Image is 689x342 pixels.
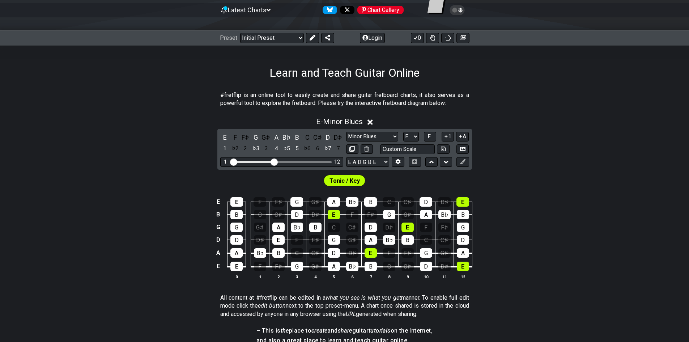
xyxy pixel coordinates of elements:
div: toggle scale degree [220,144,230,153]
div: G♯ [254,223,266,232]
div: G♯ [346,235,358,245]
a: Follow #fretflip at Bluesky [320,6,337,14]
div: E [230,197,243,207]
div: toggle scale degree [251,144,260,153]
span: Latest Charts [228,6,267,14]
em: what you see is what you get [326,294,401,301]
a: #fretflip at Pinterest [354,6,404,14]
div: D♯ [309,210,322,219]
button: 0 [411,33,424,43]
div: toggle pitch class [333,132,343,142]
div: E [365,248,377,258]
div: toggle scale degree [323,144,333,153]
span: Toggle light / dark theme [453,7,462,13]
th: 9 [398,273,417,280]
p: #fretflip is an online tool to easily create and share guitar fretboard charts, it also serves as... [220,91,469,107]
div: F [420,223,432,232]
div: G [457,223,469,232]
div: F [254,197,266,207]
h4: – This is place to and guitar on the Internet, [256,327,433,335]
em: URL [346,311,356,317]
div: toggle scale degree [333,144,343,153]
div: C♯ [346,223,358,232]
td: G [214,221,222,233]
button: Move up [425,157,438,167]
div: D [291,210,303,219]
div: D [457,235,469,245]
th: 6 [343,273,361,280]
div: G [291,262,303,271]
div: A [327,197,340,207]
div: toggle scale degree [292,144,302,153]
button: Print [441,33,454,43]
div: B♭ [438,210,451,219]
div: A [365,235,377,245]
div: F♯ [438,223,451,232]
a: Follow #fretflip at X [337,6,354,14]
div: A [272,223,285,232]
div: D [420,197,432,207]
th: 12 [454,273,472,280]
th: 0 [227,273,246,280]
td: A [214,246,222,260]
th: 8 [380,273,398,280]
td: E [214,259,222,273]
button: 1 [442,132,454,142]
div: G [328,235,340,245]
div: B [364,197,377,207]
div: A [230,248,243,258]
div: G [230,223,243,232]
div: B♭ [383,235,395,245]
div: A [328,262,340,271]
em: create [311,327,327,334]
button: A [456,132,469,142]
div: G♯ [309,197,322,207]
div: C♯ [438,235,451,245]
div: C [383,197,395,207]
div: B♭ [346,262,358,271]
div: F♯ [365,210,377,219]
button: First click edit preset to enable marker editing [456,157,469,167]
div: E [457,262,469,271]
div: toggle pitch class [323,132,333,142]
div: G♯ [401,210,414,219]
div: toggle pitch class [220,132,230,142]
div: toggle pitch class [272,132,281,142]
th: 10 [417,273,435,280]
div: B♭ [346,197,358,207]
div: C [254,210,266,219]
p: All content at #fretflip can be edited in a manner. To enable full edit mode click the next to th... [220,294,469,318]
div: G [383,210,395,219]
div: A [457,248,469,258]
div: B [457,210,469,219]
div: F [346,210,358,219]
button: Share Preset [321,33,334,43]
div: 1 [224,159,227,165]
div: D [365,223,377,232]
div: A [420,210,432,219]
div: B [230,210,243,219]
div: C♯ [401,197,414,207]
div: F♯ [309,235,322,245]
button: Toggle Dexterity for all fretkits [426,33,439,43]
button: Login [360,33,385,43]
div: toggle scale degree [272,144,281,153]
button: Toggle horizontal chord view [409,157,421,167]
div: Visible fret range [220,157,343,167]
div: toggle pitch class [261,132,271,142]
div: toggle scale degree [241,144,250,153]
div: G [420,248,432,258]
td: D [214,233,222,246]
button: E.. [424,132,436,142]
button: Create Image [456,144,469,154]
th: 2 [269,273,288,280]
th: 3 [288,273,306,280]
th: 1 [251,273,269,280]
div: G [290,197,303,207]
div: toggle pitch class [230,132,240,142]
div: D♯ [346,248,358,258]
div: C [420,235,432,245]
div: E [328,210,340,219]
span: First enable full edit mode to edit [329,176,360,186]
div: toggle pitch class [282,132,292,142]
